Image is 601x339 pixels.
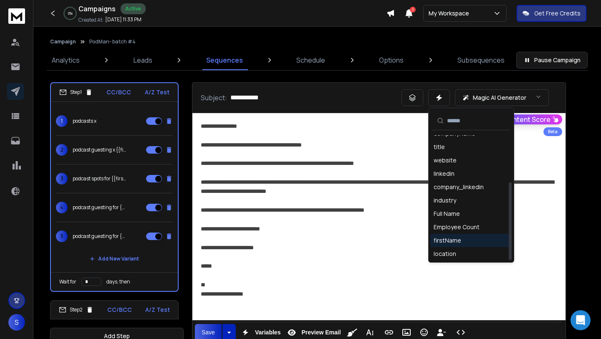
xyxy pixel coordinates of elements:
[296,55,325,65] p: Schedule
[47,50,85,70] a: Analytics
[105,16,141,23] p: [DATE] 11:33 PM
[291,50,330,70] a: Schedule
[379,55,404,65] p: Options
[543,127,562,136] div: Beta
[50,38,76,45] button: Campaign
[134,55,152,65] p: Leads
[107,306,132,314] p: CC/BCC
[106,88,131,96] p: CC/BCC
[253,329,283,336] span: Variables
[59,278,76,285] p: Wait for
[83,250,146,267] button: Add New Variant
[106,278,130,285] p: days, then
[73,118,96,124] p: podcasts x
[8,314,25,331] button: S
[300,329,342,336] span: Preview Email
[374,50,409,70] a: Options
[434,210,460,218] div: Full Name
[455,89,549,106] button: Magic AI Generator
[487,114,562,124] button: Get Content Score
[571,310,591,330] div: Open Intercom Messenger
[473,94,526,102] p: Magic AI Generator
[452,50,510,70] a: Subsequences
[129,50,157,70] a: Leads
[434,223,480,231] div: Employee Count
[434,143,445,151] div: title
[534,9,581,18] p: Get Free Credits
[429,9,472,18] p: My Workspace
[73,233,126,240] p: podcast guesting for {{firstName}}
[201,93,227,103] p: Subject:
[56,230,68,242] span: 5
[56,173,68,185] span: 3
[206,55,243,65] p: Sequences
[434,156,457,164] div: website
[73,147,126,153] p: podcast guesting x {{firstName}}
[516,52,588,68] button: Pause Campaign
[517,5,586,22] button: Get Free Credits
[145,306,170,314] p: A/Z Test
[145,88,169,96] p: A/Z Test
[56,115,68,127] span: 1
[434,169,455,178] div: linkedin
[56,202,68,213] span: 4
[410,7,416,13] span: 1
[73,175,126,182] p: podcast spots for {{firstName}}
[201,50,248,70] a: Sequences
[56,144,68,156] span: 2
[73,204,126,211] p: podcast guesting for {{firstName}}
[59,306,93,314] div: Step 2
[89,38,136,45] p: PodMan- batch #4
[121,3,146,14] div: Active
[78,4,116,14] h1: Campaigns
[78,17,104,23] p: Created At:
[457,55,505,65] p: Subsequences
[68,11,73,16] p: 0 %
[434,250,456,258] div: location
[434,183,484,191] div: company_linkedin
[434,236,461,245] div: firstName
[52,55,80,65] p: Analytics
[8,8,25,24] img: logo
[59,89,93,96] div: Step 1
[50,82,179,292] li: Step1CC/BCCA/Z Test1podcasts x2podcast guesting x {{firstName}}3podcast spots for {{firstName}}4p...
[434,196,456,205] div: industry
